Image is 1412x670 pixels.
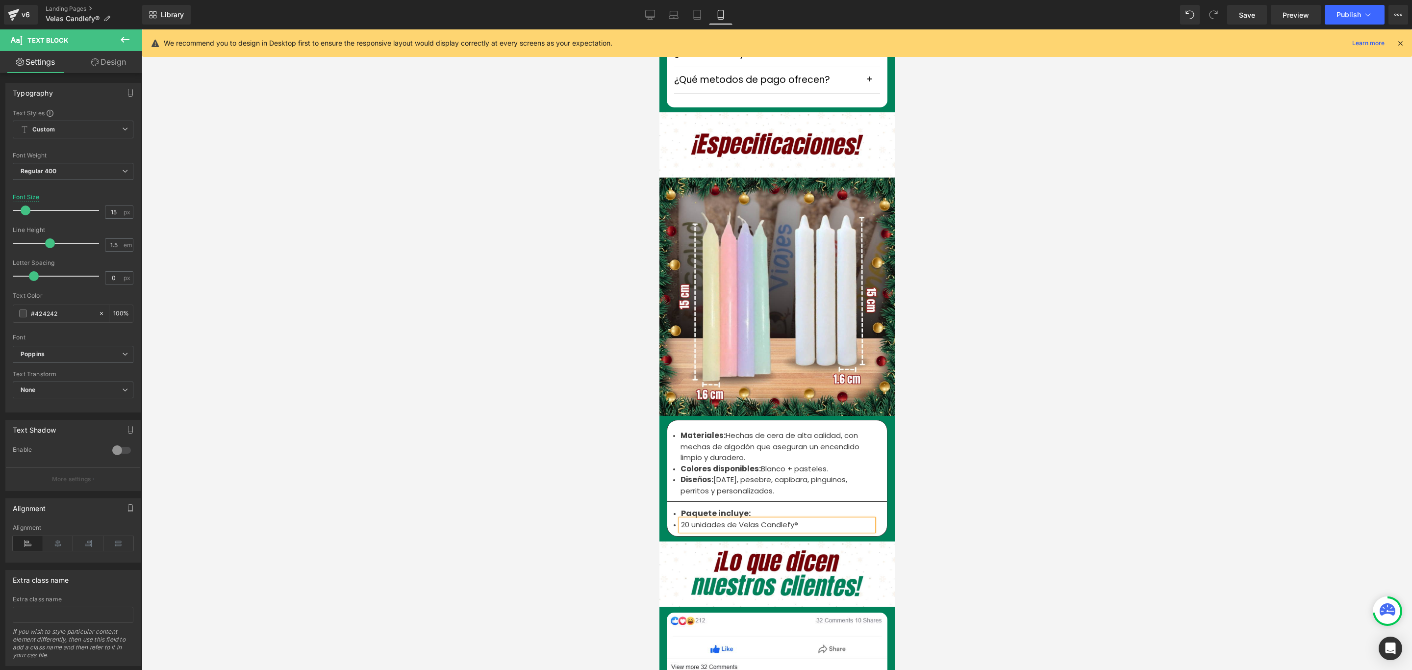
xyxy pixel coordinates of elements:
li: Hechas de cera de alta calidad, con mechas de algodón que aseguran un encendido limpio y duradero. [21,401,207,434]
div: Extra class name [13,570,69,584]
b: Paquete incluye: [22,478,91,490]
b: Regular 400 [21,167,57,175]
div: Line Height [13,227,133,233]
strong: Colores disponibles: [21,434,101,444]
a: Mobile [709,5,732,25]
div: Typography [13,83,53,97]
a: Desktop [638,5,662,25]
a: Landing Pages [46,5,142,13]
div: Text Styles [13,109,133,117]
span: Library [161,10,184,19]
a: Design [73,51,144,73]
span: Velas Candlefy® [46,15,100,23]
a: Tablet [685,5,709,25]
div: Alignment [13,524,133,531]
button: Publish [1325,5,1385,25]
button: Redo [1204,5,1223,25]
div: Extra class name [13,596,133,603]
p: ¿Es resistente y duradero? [15,19,201,30]
div: Text Color [13,292,133,299]
span: em [124,242,132,248]
div: Open Intercom Messenger [1379,637,1402,660]
a: Laptop [662,5,685,25]
button: More settings [6,467,140,490]
p: We recommend you to design in Desktop first to ensure the responsive layout would display correct... [164,38,612,49]
span: Text Block [27,36,68,44]
div: Font [13,334,133,341]
div: % [109,305,133,322]
span: [DATE], pesebre, capibara, pinguinos, perritos y personalizados. [21,445,188,466]
div: Font Weight [13,152,133,159]
div: Font Size [13,194,40,201]
button: Undo [1180,5,1200,25]
div: ¿Qué metodos de pago ofrecen? [15,45,201,56]
span: Blanco + pasteles. [101,434,169,444]
li: 20 unidades de Velas Candlefy® [22,490,214,501]
a: New Library [142,5,191,25]
strong: Materiales: [21,401,66,411]
div: Text Shadow [13,420,56,434]
div: Text Transform [13,371,133,378]
div: Enable [13,446,102,456]
b: None [21,386,36,393]
strong: Diseños: [21,445,54,455]
b: Custom [32,126,55,134]
span: Save [1239,10,1255,20]
input: Color [31,308,94,319]
span: px [124,209,132,215]
i: Poppins [21,350,45,359]
a: v6 [4,5,38,25]
span: px [124,275,132,281]
button: More [1388,5,1408,25]
a: Preview [1271,5,1321,25]
a: Learn more [1348,37,1388,49]
div: If you wish to style particular content element differently, then use this field to add a class n... [13,628,133,666]
span: Preview [1283,10,1309,20]
p: More settings [52,475,91,484]
div: Letter Spacing [13,259,133,266]
span: Publish [1336,11,1361,19]
div: Alignment [13,499,46,513]
div: v6 [20,8,32,21]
